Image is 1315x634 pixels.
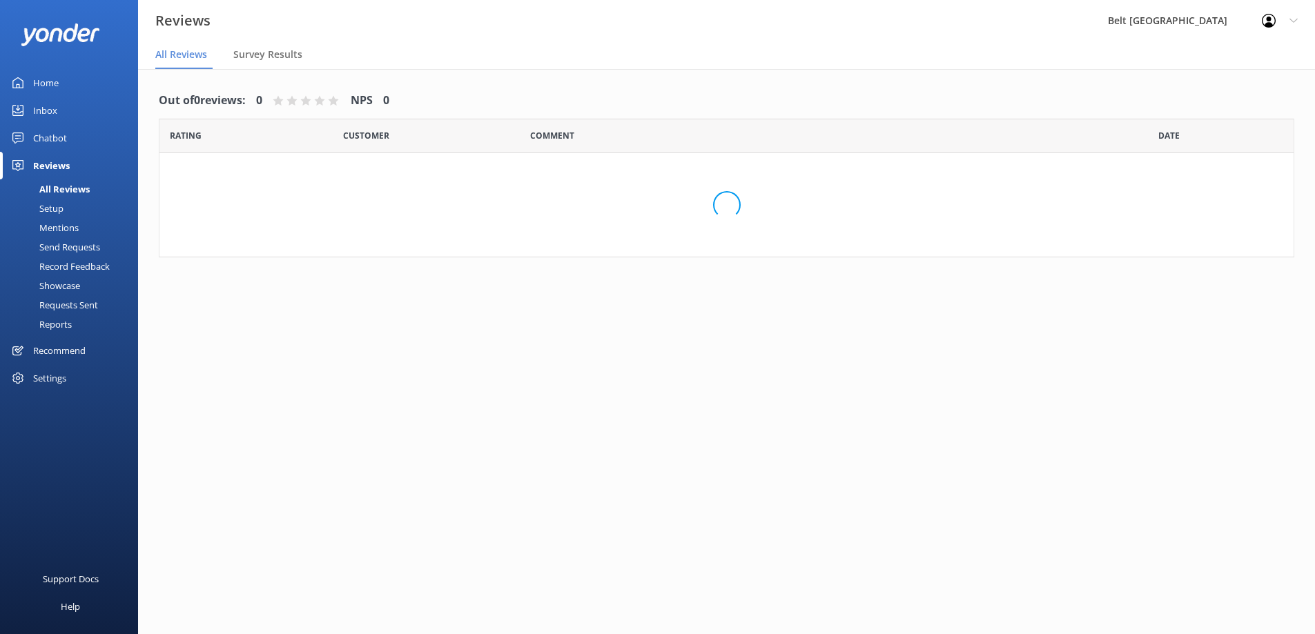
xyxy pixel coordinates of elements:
span: Survey Results [233,48,302,61]
div: Setup [8,199,64,218]
a: Reports [8,315,138,334]
a: All Reviews [8,179,138,199]
a: Record Feedback [8,257,138,276]
div: Record Feedback [8,257,110,276]
div: Requests Sent [8,295,98,315]
div: Help [61,593,80,620]
div: Showcase [8,276,80,295]
span: Date [1158,129,1180,142]
a: Showcase [8,276,138,295]
div: Home [33,69,59,97]
div: Support Docs [43,565,99,593]
span: Date [170,129,202,142]
h3: Reviews [155,10,211,32]
div: Inbox [33,97,57,124]
div: Recommend [33,337,86,364]
a: Send Requests [8,237,138,257]
a: Setup [8,199,138,218]
span: Date [343,129,389,142]
div: Reports [8,315,72,334]
div: Settings [33,364,66,392]
a: Requests Sent [8,295,138,315]
h4: Out of 0 reviews: [159,92,246,110]
div: Send Requests [8,237,100,257]
div: All Reviews [8,179,90,199]
h4: 0 [256,92,262,110]
div: Mentions [8,218,79,237]
div: Reviews [33,152,70,179]
span: Question [530,129,574,142]
h4: NPS [351,92,373,110]
h4: 0 [383,92,389,110]
img: yonder-white-logo.png [21,23,100,46]
div: Chatbot [33,124,67,152]
a: Mentions [8,218,138,237]
span: All Reviews [155,48,207,61]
